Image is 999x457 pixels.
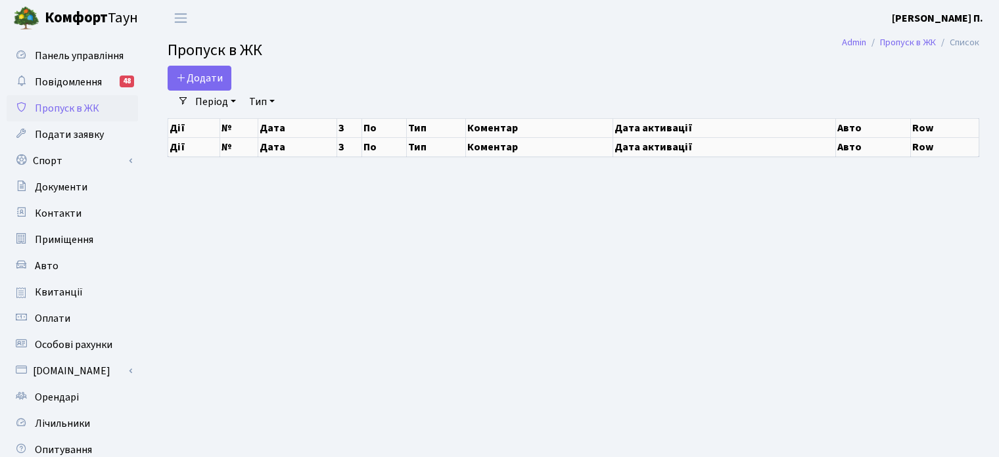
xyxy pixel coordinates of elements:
a: Квитанції [7,279,138,305]
span: Квитанції [35,285,83,299]
th: Коментар [466,118,613,137]
th: З [337,118,361,137]
a: Орендарі [7,384,138,410]
span: Додати [176,71,223,85]
span: Оплати [35,311,70,326]
a: Період [190,91,241,113]
th: Тип [407,137,466,156]
th: Дата активації [613,118,836,137]
th: Дата [258,118,337,137]
th: Коментар [466,137,613,156]
a: Admin [842,35,866,49]
nav: breadcrumb [822,29,999,56]
a: Спорт [7,148,138,174]
a: [PERSON_NAME] П. [892,11,983,26]
a: Авто [7,253,138,279]
th: Row [911,137,979,156]
span: Авто [35,259,58,273]
li: Список [936,35,979,50]
th: Дата активації [613,137,836,156]
a: Повідомлення48 [7,69,138,95]
a: [DOMAIN_NAME] [7,358,138,384]
a: Документи [7,174,138,200]
th: По [361,137,406,156]
a: Особові рахунки [7,332,138,358]
div: 48 [120,76,134,87]
span: Орендарі [35,390,79,404]
img: logo.png [13,5,39,32]
a: Тип [244,91,280,113]
th: Дата [258,137,337,156]
th: Дії [168,118,220,137]
a: Панель управління [7,43,138,69]
th: З [337,137,361,156]
span: Повідомлення [35,75,102,89]
a: Подати заявку [7,121,138,148]
th: Авто [835,118,911,137]
a: Лічильники [7,410,138,437]
th: Тип [407,118,466,137]
span: Панель управління [35,49,124,63]
span: Таун [45,7,138,30]
span: Подати заявку [35,127,104,142]
th: По [361,118,406,137]
b: Комфорт [45,7,108,28]
th: Авто [835,137,911,156]
span: Приміщення [35,232,93,247]
a: Контакти [7,200,138,227]
span: Пропуск в ЖК [168,39,262,62]
th: № [220,137,258,156]
a: Додати [168,66,231,91]
span: Особові рахунки [35,337,112,352]
button: Переключити навігацію [164,7,197,29]
a: Пропуск в ЖК [880,35,936,49]
span: Лічильники [35,416,90,431]
span: Документи [35,180,87,194]
th: Дії [168,137,220,156]
span: Пропуск в ЖК [35,101,99,116]
th: № [220,118,258,137]
th: Row [911,118,979,137]
a: Пропуск в ЖК [7,95,138,121]
span: Контакти [35,206,81,221]
a: Приміщення [7,227,138,253]
span: Опитування [35,443,92,457]
a: Оплати [7,305,138,332]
